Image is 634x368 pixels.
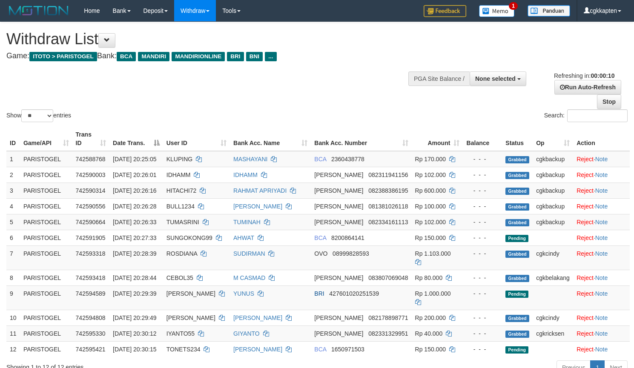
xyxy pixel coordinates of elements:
[76,156,106,163] span: 742588768
[533,270,573,285] td: cgkbelakang
[20,341,72,357] td: PARISTOGEL
[595,219,608,225] a: Note
[415,203,446,210] span: Rp 100.000
[265,52,276,61] span: ...
[470,71,526,86] button: None selected
[166,250,197,257] span: ROSDIANA
[533,151,573,167] td: cgkbackup
[573,167,630,183] td: ·
[314,330,363,337] span: [PERSON_NAME]
[76,219,106,225] span: 742590664
[6,127,20,151] th: ID
[368,203,408,210] span: Copy 081381026118 to clipboard
[233,234,254,241] a: AHWAT
[6,341,20,357] td: 12
[415,171,446,178] span: Rp 102.000
[415,234,446,241] span: Rp 150.000
[20,230,72,245] td: PARISTOGEL
[368,314,408,321] span: Copy 082178898771 to clipboard
[597,94,621,109] a: Stop
[415,250,451,257] span: Rp 1.103.000
[595,171,608,178] a: Note
[314,290,324,297] span: BRI
[595,330,608,337] a: Note
[76,330,106,337] span: 742595330
[76,290,106,297] span: 742594589
[314,171,363,178] span: [PERSON_NAME]
[6,151,20,167] td: 1
[233,314,282,321] a: [PERSON_NAME]
[573,127,630,151] th: Action
[138,52,169,61] span: MANDIRI
[533,245,573,270] td: cgkcindy
[6,183,20,198] td: 3
[505,331,529,338] span: Grabbed
[505,346,528,354] span: Pending
[573,198,630,214] td: ·
[466,155,499,163] div: - - -
[76,346,106,353] span: 742595421
[233,171,258,178] a: IDHAMM
[166,156,192,163] span: KLUPING
[227,52,244,61] span: BRI
[113,346,156,353] span: [DATE] 20:30:15
[466,186,499,195] div: - - -
[166,346,201,353] span: TONETS234
[6,214,20,230] td: 5
[314,203,363,210] span: [PERSON_NAME]
[528,5,570,17] img: panduan.png
[505,156,529,163] span: Grabbed
[113,219,156,225] span: [DATE] 20:26:33
[577,219,594,225] a: Reject
[233,346,282,353] a: [PERSON_NAME]
[577,314,594,321] a: Reject
[20,127,72,151] th: Game/API: activate to sort column ascending
[415,346,446,353] span: Rp 150.000
[573,270,630,285] td: ·
[6,325,20,341] td: 11
[505,188,529,195] span: Grabbed
[595,156,608,163] a: Note
[166,330,195,337] span: IYANTO55
[163,127,230,151] th: User ID: activate to sort column ascending
[577,171,594,178] a: Reject
[595,314,608,321] a: Note
[505,219,529,226] span: Grabbed
[233,219,261,225] a: TUMINAH
[20,310,72,325] td: PARISTOGEL
[412,127,463,151] th: Amount: activate to sort column ascending
[567,109,628,122] input: Search:
[573,183,630,198] td: ·
[233,156,267,163] a: MASHAYANI
[466,345,499,354] div: - - -
[113,234,156,241] span: [DATE] 20:27:33
[577,346,594,353] a: Reject
[6,285,20,310] td: 9
[333,250,369,257] span: Copy 08999828593 to clipboard
[20,151,72,167] td: PARISTOGEL
[544,109,628,122] label: Search:
[314,250,327,257] span: OVO
[72,127,109,151] th: Trans ID: activate to sort column ascending
[466,329,499,338] div: - - -
[6,4,71,17] img: MOTION_logo.png
[368,187,408,194] span: Copy 082388386195 to clipboard
[113,250,156,257] span: [DATE] 20:28:39
[314,187,363,194] span: [PERSON_NAME]
[573,325,630,341] td: ·
[314,314,363,321] span: [PERSON_NAME]
[113,156,156,163] span: [DATE] 20:25:05
[466,202,499,211] div: - - -
[6,31,414,48] h1: Withdraw List
[408,71,470,86] div: PGA Site Balance /
[505,203,529,211] span: Grabbed
[415,156,446,163] span: Rp 170.000
[466,171,499,179] div: - - -
[577,250,594,257] a: Reject
[166,290,215,297] span: [PERSON_NAME]
[509,2,518,10] span: 1
[533,183,573,198] td: cgkbackup
[479,5,515,17] img: Button%20Memo.svg
[166,274,193,281] span: CEBOL35
[233,187,287,194] a: RAHMAT APRIYADI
